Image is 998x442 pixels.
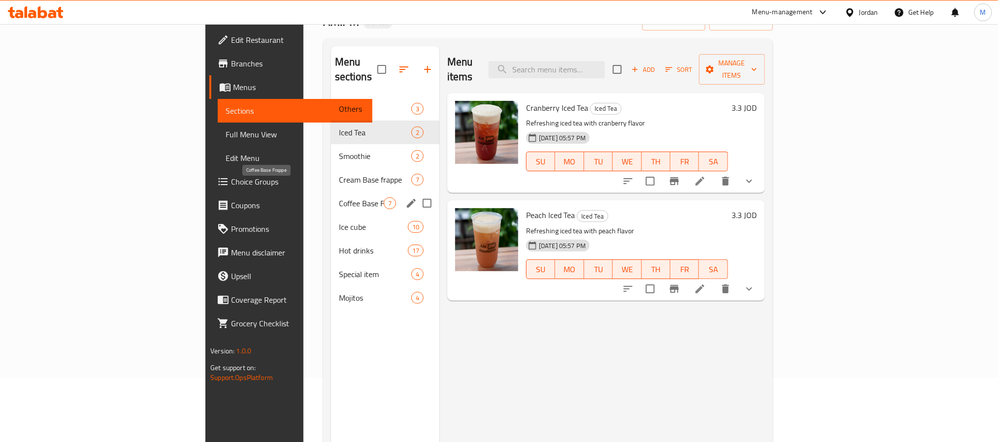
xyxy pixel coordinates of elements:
div: Mojitos4 [331,286,439,310]
a: Support.OpsPlatform [210,371,273,384]
button: FR [670,259,699,279]
a: Branches [209,52,372,75]
span: SU [531,155,551,169]
h6: 3.3 JOD [732,208,757,222]
span: Mojitos [339,292,411,304]
div: items [411,103,424,115]
div: Coffee Base Frappe7edit [331,191,439,215]
span: Select all sections [371,59,392,80]
input: search [489,61,605,78]
span: FR [674,262,695,277]
span: Coverage Report [231,294,364,306]
span: WE [617,155,637,169]
p: Refreshing iced tea with cranberry flavor [526,117,728,129]
span: Others [339,103,411,115]
a: Coverage Report [209,288,372,312]
span: Iced Tea [339,126,411,138]
a: Edit menu item [694,175,706,187]
button: MO [555,259,584,279]
span: Add [630,64,657,75]
span: Iced Tea [591,103,621,114]
span: Get support on: [210,361,256,374]
span: Select to update [640,171,661,191]
button: FR [670,152,699,171]
div: Menu-management [752,6,813,18]
span: TU [588,262,609,277]
span: MO [559,262,580,277]
div: Smoothie2 [331,144,439,168]
div: items [384,197,396,209]
span: Choice Groups [231,176,364,188]
div: items [411,174,424,186]
span: Select to update [640,279,661,299]
button: Branch-specific-item [663,169,686,193]
svg: Show Choices [743,175,755,187]
a: Edit Restaurant [209,28,372,52]
span: Upsell [231,270,364,282]
span: Sort [665,64,693,75]
div: Iced Tea2 [331,121,439,144]
button: sort-choices [616,277,640,301]
span: Edit Menu [226,152,364,164]
button: show more [737,169,761,193]
a: Edit menu item [694,283,706,295]
div: Ice cube [339,221,408,233]
span: 7 [412,175,423,185]
span: Coupons [231,199,364,211]
button: SA [699,259,728,279]
span: 17 [408,246,423,255]
span: [DATE] 05:57 PM [535,133,590,143]
button: TU [584,152,613,171]
button: sort-choices [616,169,640,193]
span: Full Menu View [226,128,364,140]
button: MO [555,152,584,171]
a: Promotions [209,217,372,241]
a: Coupons [209,193,372,217]
span: 2 [412,128,423,137]
h2: Menu items [447,55,477,84]
button: TU [584,259,613,279]
div: Jordan [859,7,878,18]
span: Manage items [707,57,757,82]
button: Add [628,62,659,77]
span: Branches [231,58,364,69]
span: 2 [412,152,423,161]
span: 4 [412,270,423,279]
button: Add section [416,58,439,81]
span: Sort sections [392,58,416,81]
a: Menus [209,75,372,99]
button: Sort [663,62,695,77]
div: items [411,126,424,138]
div: Iced Tea [590,103,622,115]
span: MO [559,155,580,169]
span: Peach Iced Tea [526,208,575,222]
button: WE [613,259,641,279]
div: Special item4 [331,262,439,286]
div: Special item [339,268,411,280]
div: items [411,268,424,280]
button: Branch-specific-item [663,277,686,301]
a: Menu disclaimer [209,241,372,264]
a: Edit Menu [218,146,372,170]
span: Cream Base frappe [339,174,411,186]
span: [DATE] 05:57 PM [535,241,590,251]
button: TH [642,259,670,279]
span: SA [703,262,724,277]
span: SA [703,155,724,169]
div: Iced Tea [577,210,608,222]
span: Menu disclaimer [231,247,364,258]
div: Cream Base frappe7 [331,168,439,191]
span: WE [617,262,637,277]
button: show more [737,277,761,301]
span: Hot drinks [339,245,408,256]
button: delete [714,277,737,301]
span: export [717,15,765,28]
span: TH [646,155,666,169]
a: Choice Groups [209,170,372,193]
span: Add item [628,62,659,77]
button: SA [699,152,728,171]
span: 4 [412,293,423,303]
